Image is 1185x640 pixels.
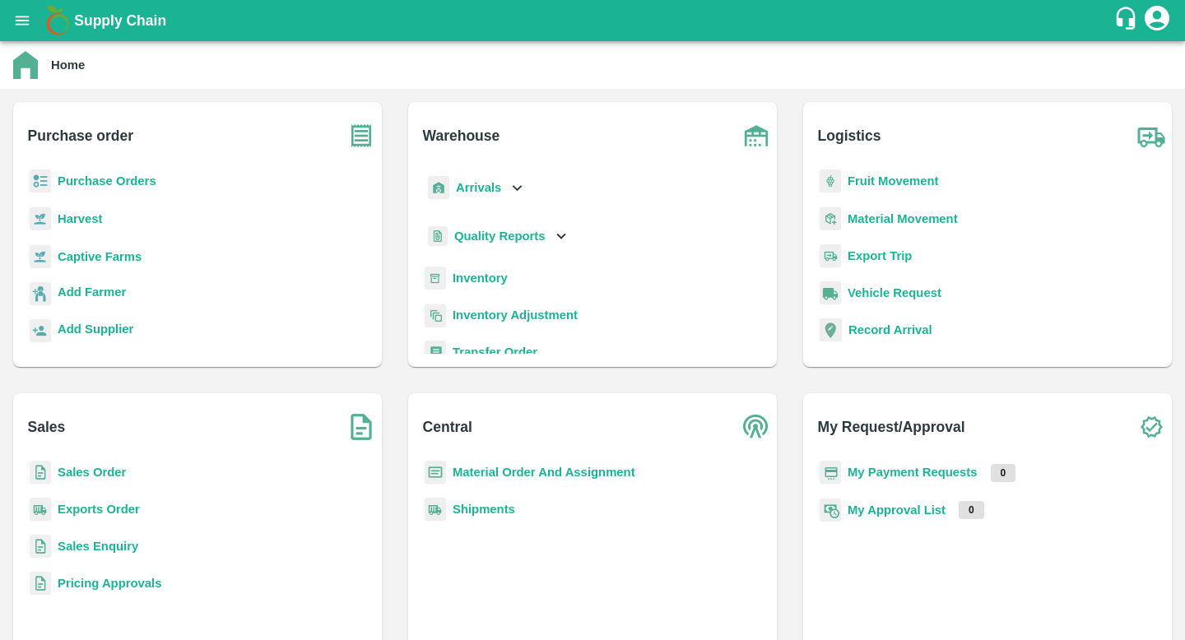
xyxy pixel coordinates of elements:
[58,174,156,188] a: Purchase Orders
[848,249,912,262] a: Export Trip
[30,461,51,485] img: sales
[991,464,1016,482] p: 0
[425,169,527,206] div: Arrivals
[848,286,941,299] a: Vehicle Request
[58,212,102,225] a: Harvest
[848,503,946,517] a: My Approval List
[456,181,501,194] b: Arrivals
[30,244,51,269] img: harvest
[428,176,449,200] img: whArrival
[58,577,161,590] a: Pricing Approvals
[423,124,500,147] b: Warehouse
[818,415,965,438] b: My Request/Approval
[818,124,881,147] b: Logistics
[453,346,537,359] a: Transfer Order
[425,498,446,522] img: shipments
[74,9,1113,32] a: Supply Chain
[425,341,446,364] img: whTransfer
[820,498,841,522] img: approval
[425,220,570,253] div: Quality Reports
[820,461,841,485] img: payment
[428,226,448,247] img: qualityReport
[820,318,842,341] img: recordArrival
[1113,6,1142,35] div: customer-support
[820,244,841,268] img: delivery
[58,285,126,299] b: Add Farmer
[1131,115,1172,156] img: truck
[453,308,578,322] a: Inventory Adjustment
[30,572,51,596] img: sales
[820,281,841,305] img: vehicle
[58,250,142,263] a: Captive Farms
[13,51,38,79] img: home
[30,169,51,193] img: reciept
[425,304,446,327] img: inventory
[58,322,133,336] b: Add Supplier
[30,206,51,231] img: harvest
[30,282,51,306] img: farmer
[736,115,777,156] img: warehouse
[28,124,133,147] b: Purchase order
[51,58,85,72] b: Home
[848,174,939,188] a: Fruit Movement
[30,498,51,522] img: shipments
[341,406,382,448] img: soSales
[453,503,515,516] a: Shipments
[58,466,126,479] a: Sales Order
[58,283,126,305] a: Add Farmer
[1142,3,1172,38] div: account of current user
[58,540,138,553] a: Sales Enquiry
[425,267,446,290] img: whInventory
[30,319,51,343] img: supplier
[848,466,978,479] a: My Payment Requests
[848,323,932,336] a: Record Arrival
[959,501,984,519] p: 0
[41,4,74,37] img: logo
[820,169,841,193] img: fruit
[453,271,508,285] a: Inventory
[1131,406,1172,448] img: check
[454,230,546,243] b: Quality Reports
[3,2,41,39] button: open drawer
[58,320,133,342] a: Add Supplier
[453,466,635,479] a: Material Order And Assignment
[848,212,958,225] a: Material Movement
[58,503,140,516] a: Exports Order
[74,12,166,29] b: Supply Chain
[28,415,66,438] b: Sales
[30,535,51,559] img: sales
[425,461,446,485] img: centralMaterial
[423,415,472,438] b: Central
[341,115,382,156] img: purchase
[736,406,777,448] img: central
[820,206,841,231] img: material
